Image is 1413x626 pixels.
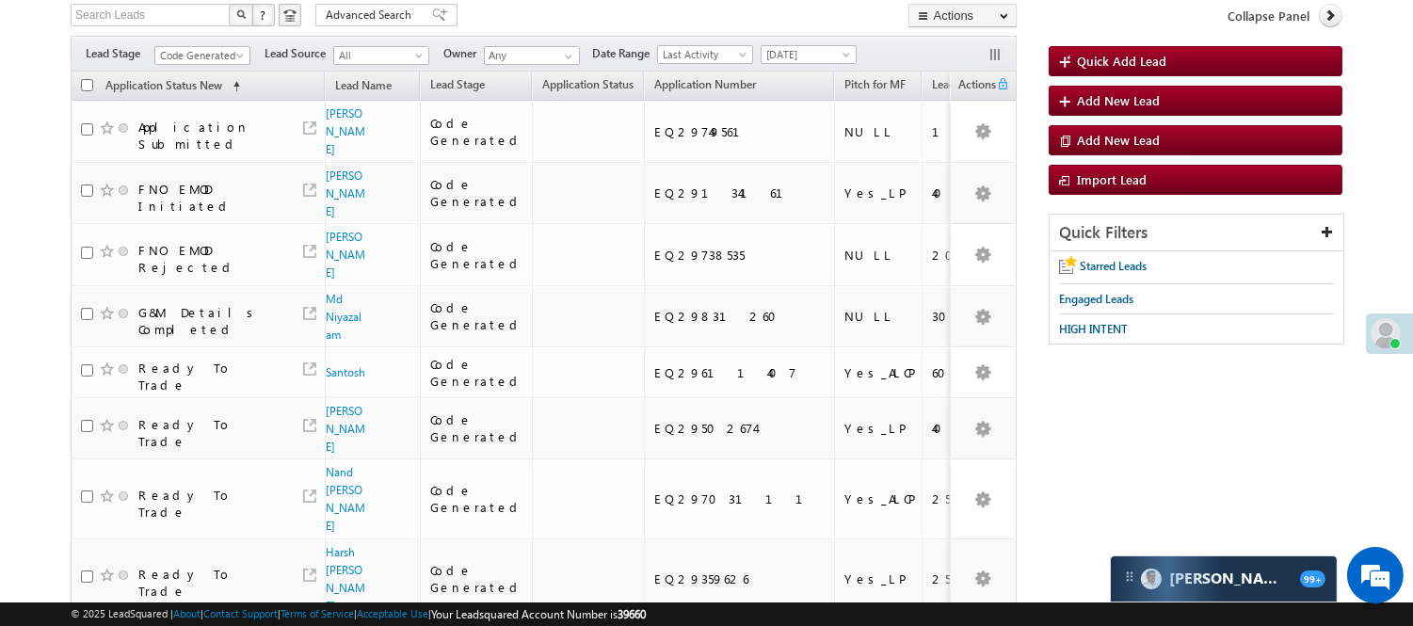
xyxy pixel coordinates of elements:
button: ? [252,4,275,26]
div: carter-dragCarter[PERSON_NAME]99+ [1110,555,1338,602]
div: Code Generated [430,176,524,210]
a: Lead Name [326,75,401,100]
input: Type to Search [484,46,580,65]
div: Code Generated [430,115,524,149]
div: Ready To Trade [138,487,280,521]
span: Lead Source [265,45,333,62]
div: EQ29502674 [654,420,826,437]
div: 600 [932,364,988,381]
a: All [333,46,429,65]
a: Terms of Service [281,607,354,619]
span: Your Leadsquared Account Number is [431,607,646,621]
img: carter-drag [1122,570,1137,585]
div: 150 [932,123,988,140]
div: 250 [932,570,988,587]
span: Import Lead [1077,171,1147,187]
a: Harsh [PERSON_NAME] [326,545,365,613]
span: Application Number [654,77,756,91]
div: EQ29738535 [654,247,826,264]
span: Collapse Panel [1228,8,1309,24]
a: Pitch for MF [835,74,915,99]
div: Ready To Trade [138,416,280,450]
div: Yes_LP [844,185,913,201]
a: Md Niyazalam [326,292,361,342]
span: Pitch for MF [844,77,906,91]
span: All [334,47,424,64]
span: Code Generated [155,47,245,64]
span: Add New Lead [1077,132,1160,148]
a: Code Generated [154,46,250,65]
div: Application Submitted [138,119,280,152]
span: Quick Add Lead [1077,53,1166,69]
span: Add New Lead [1077,92,1160,108]
span: Lead Stage [86,45,154,62]
div: NULL [844,247,913,264]
input: Check all records [81,79,93,91]
div: Yes_ALCP [844,490,913,507]
img: Search [236,9,246,19]
span: Last Activity [658,46,747,63]
div: Ready To Trade [138,360,280,393]
span: Advanced Search [326,7,417,24]
span: 99+ [1300,570,1325,587]
a: Application Number [645,74,765,99]
span: Date Range [592,45,657,62]
span: Lead Stage [430,77,485,91]
a: [PERSON_NAME] [326,106,365,156]
div: 400 [932,420,988,437]
div: EQ29831260 [654,308,826,325]
div: G&M Details Completed [138,304,280,338]
div: 400 [932,185,988,201]
a: Acceptable Use [357,607,428,619]
span: Actions [951,74,996,99]
a: [PERSON_NAME] [326,404,365,454]
div: NULL [844,308,913,325]
a: Lead Stage [421,74,494,99]
div: EQ29703111 [654,490,826,507]
span: Application Status [542,77,634,91]
a: [PERSON_NAME] [326,230,365,280]
span: Application Status New [105,78,222,92]
div: EQ29749561 [654,123,826,140]
a: Lead Score [923,74,996,99]
div: Yes_ALCP [844,364,913,381]
div: Code Generated [430,562,524,596]
a: Application Status [533,74,643,99]
span: Engaged Leads [1059,292,1133,306]
a: Nand [PERSON_NAME] [326,465,365,533]
span: 39660 [618,607,646,621]
div: Code Generated [430,299,524,333]
a: Last Activity [657,45,753,64]
div: Code Generated [430,482,524,516]
span: [DATE] [762,46,851,63]
a: About [173,607,201,619]
span: Owner [443,45,484,62]
a: [PERSON_NAME] [326,169,365,218]
div: FNO EMOD Initiated [138,181,280,215]
a: Application Status New (sorted ascending) [96,74,249,99]
div: Code Generated [430,356,524,390]
span: Starred Leads [1080,259,1147,273]
div: EQ29611407 [654,364,826,381]
div: Quick Filters [1050,215,1343,251]
div: Ready To Trade [138,566,280,600]
a: [DATE] [761,45,857,64]
div: EQ29134161 [654,185,826,201]
div: Code Generated [430,411,524,445]
a: Santosh [326,365,365,379]
div: Yes_LP [844,570,913,587]
span: ? [260,7,268,23]
span: HIGH INTENT [1059,322,1128,336]
div: 200 [932,247,988,264]
div: NULL [844,123,913,140]
div: 250 [932,490,988,507]
span: Lead Score [932,77,987,91]
div: FNO EMOD Rejected [138,242,280,276]
div: Code Generated [430,238,524,272]
div: Yes_LP [844,420,913,437]
a: Contact Support [203,607,278,619]
span: © 2025 LeadSquared | | | | | [71,605,646,623]
div: EQ29359626 [654,570,826,587]
div: 300 [932,308,988,325]
span: (sorted ascending) [225,79,240,94]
